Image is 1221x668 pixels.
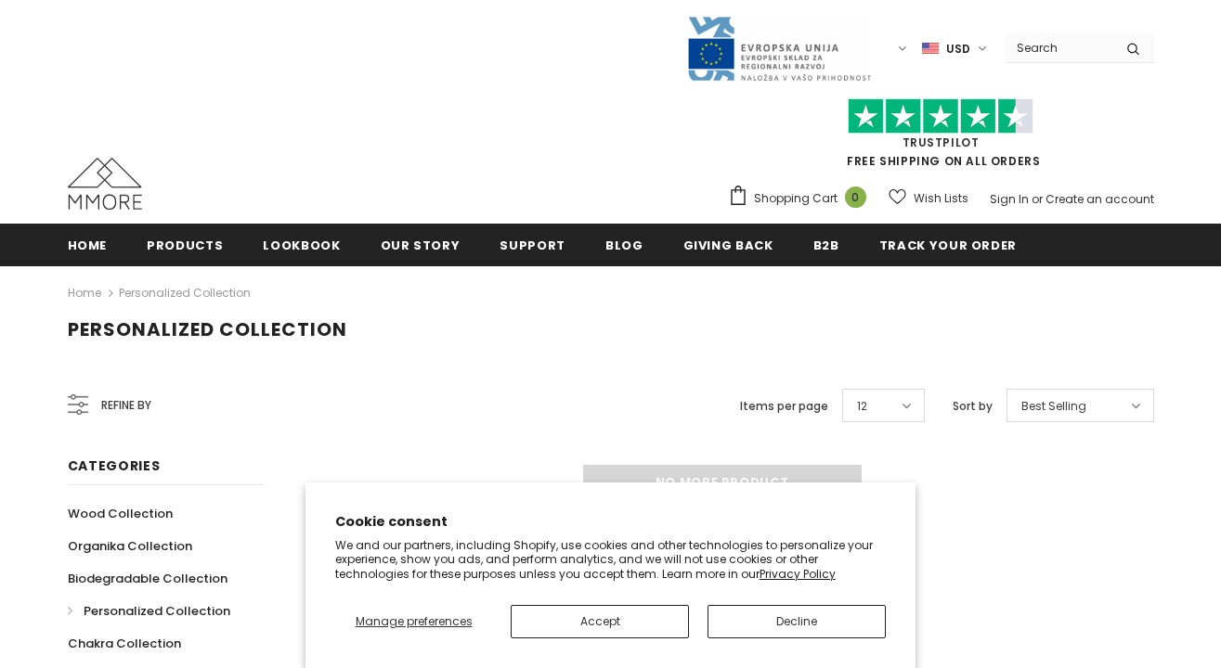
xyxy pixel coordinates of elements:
[857,397,867,416] span: 12
[760,566,836,582] a: Privacy Policy
[686,15,872,83] img: Javni Razpis
[68,282,101,304] a: Home
[84,602,230,620] span: Personalized Collection
[1032,191,1043,207] span: or
[68,456,161,475] span: Categories
[605,237,643,254] span: Blog
[848,98,1033,135] img: Trust Pilot Stars
[990,191,1029,207] a: Sign In
[813,224,839,265] a: B2B
[68,595,230,627] a: Personalized Collection
[889,182,968,214] a: Wish Lists
[708,605,886,638] button: Decline
[903,135,980,150] a: Trustpilot
[740,397,828,416] label: Items per page
[686,40,872,56] a: Javni Razpis
[68,627,181,660] a: Chakra Collection
[68,316,347,342] span: Personalized Collection
[879,224,1017,265] a: Track your order
[879,237,1017,254] span: Track your order
[946,40,970,58] span: USD
[754,189,838,208] span: Shopping Cart
[101,395,151,416] span: Refine by
[683,224,773,265] a: Giving back
[511,605,689,638] button: Accept
[605,224,643,265] a: Blog
[500,224,565,265] a: support
[147,237,223,254] span: Products
[953,397,993,416] label: Sort by
[68,237,108,254] span: Home
[335,538,887,582] p: We and our partners, including Shopify, use cookies and other technologies to personalize your ex...
[500,237,565,254] span: support
[68,635,181,652] span: Chakra Collection
[381,237,461,254] span: Our Story
[356,613,473,629] span: Manage preferences
[68,158,142,210] img: MMORE Cases
[922,41,939,57] img: USD
[1021,397,1086,416] span: Best Selling
[813,237,839,254] span: B2B
[68,224,108,265] a: Home
[68,537,192,555] span: Organika Collection
[68,570,227,587] span: Biodegradable Collection
[335,605,493,638] button: Manage preferences
[728,185,876,212] a: Shopping Cart 0
[68,505,173,522] span: Wood Collection
[263,237,340,254] span: Lookbook
[119,285,251,301] a: Personalized Collection
[147,224,223,265] a: Products
[1046,191,1154,207] a: Create an account
[335,512,887,532] h2: Cookie consent
[68,530,192,562] a: Organika Collection
[381,224,461,265] a: Our Story
[1006,34,1112,61] input: Search Site
[728,107,1154,169] span: FREE SHIPPING ON ALL ORDERS
[68,562,227,595] a: Biodegradable Collection
[68,497,173,530] a: Wood Collection
[845,186,866,208] span: 0
[263,224,340,265] a: Lookbook
[914,189,968,208] span: Wish Lists
[683,237,773,254] span: Giving back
